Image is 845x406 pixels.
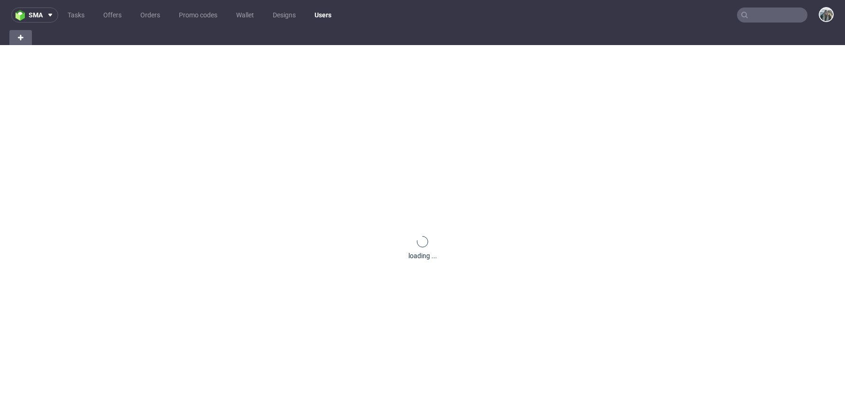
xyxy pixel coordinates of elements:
div: loading ... [408,251,437,260]
a: Offers [98,8,127,23]
a: Tasks [62,8,90,23]
a: Orders [135,8,166,23]
a: Designs [267,8,301,23]
span: sma [29,12,43,18]
a: Users [309,8,337,23]
img: logo [15,10,29,21]
button: sma [11,8,58,23]
img: Zeniuk Magdalena [820,8,833,21]
a: Wallet [230,8,260,23]
a: Promo codes [173,8,223,23]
